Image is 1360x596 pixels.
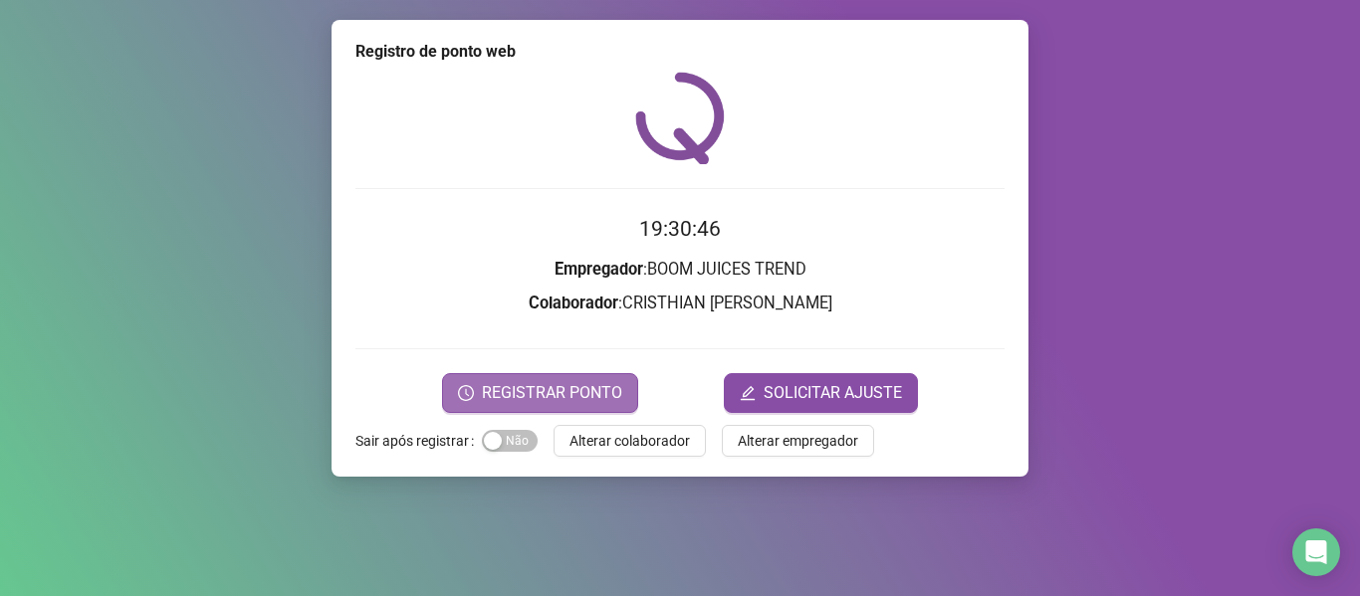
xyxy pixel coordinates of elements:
strong: Empregador [555,260,643,279]
span: edit [740,385,756,401]
div: Open Intercom Messenger [1292,528,1340,576]
span: Alterar colaborador [569,430,690,452]
span: REGISTRAR PONTO [482,381,622,405]
button: editSOLICITAR AJUSTE [724,373,918,413]
span: SOLICITAR AJUSTE [764,381,902,405]
button: REGISTRAR PONTO [442,373,638,413]
strong: Colaborador [529,294,618,312]
time: 19:30:46 [639,217,721,241]
span: clock-circle [458,385,474,401]
button: Alterar colaborador [554,425,706,457]
img: QRPoint [635,72,725,164]
h3: : BOOM JUICES TREND [355,257,1005,283]
button: Alterar empregador [722,425,874,457]
label: Sair após registrar [355,425,482,457]
h3: : CRISTHIAN [PERSON_NAME] [355,291,1005,316]
span: Alterar empregador [738,430,858,452]
div: Registro de ponto web [355,40,1005,64]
